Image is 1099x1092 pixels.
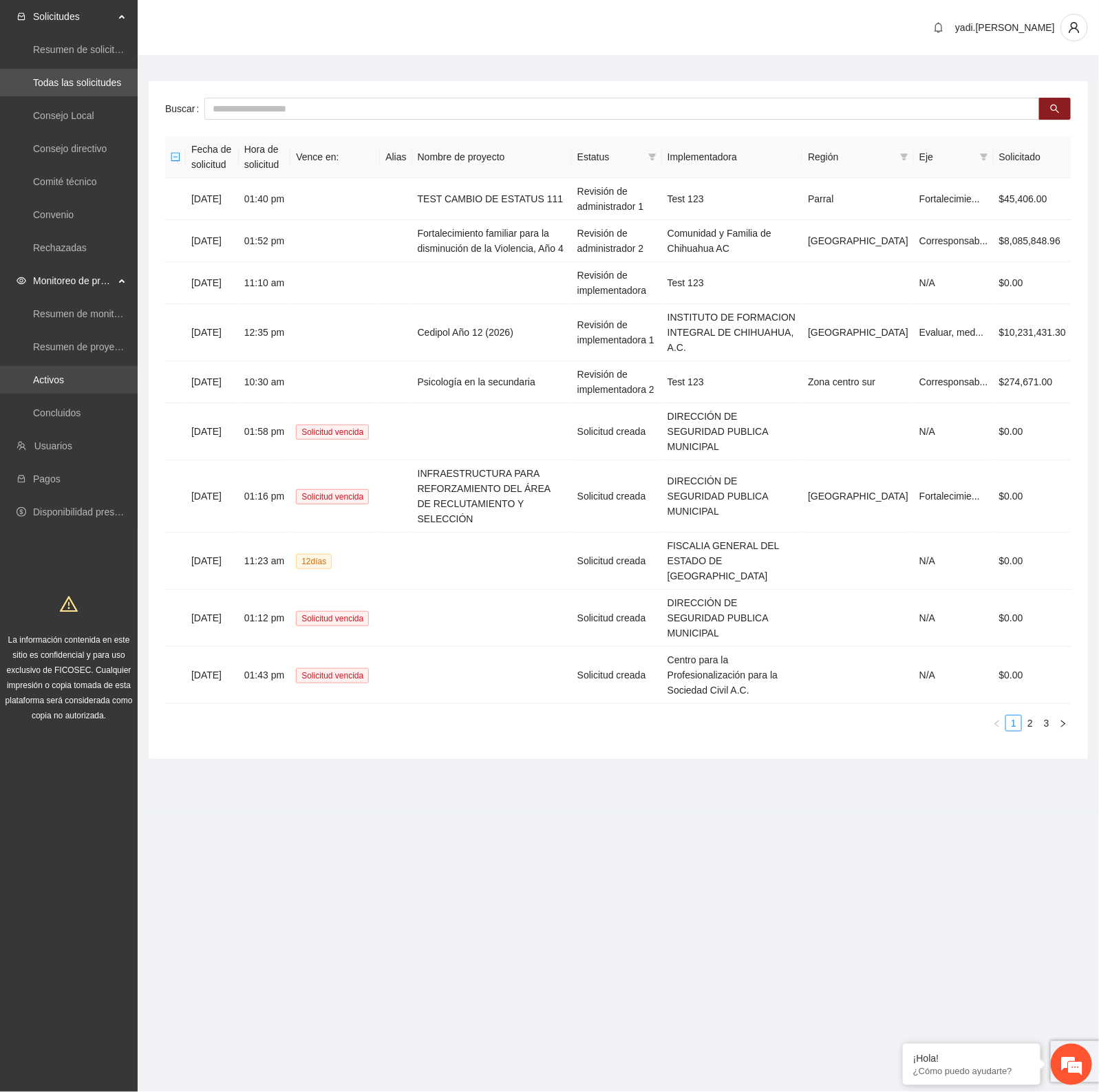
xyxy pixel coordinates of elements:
span: filter [980,153,988,161]
td: 10:30 am [239,361,290,403]
span: Fortalecimie... [919,491,980,502]
td: INFRAESTRUCTURA PARA REFORZAMIENTO DEL ÁREA DE RECLUTAMIENTO Y SELECCIÓN [412,460,572,533]
td: Revisión de implementadora [572,262,662,304]
td: [DATE] [186,304,239,361]
td: $10,231,431.30 [994,304,1071,361]
span: filter [897,147,911,167]
li: Next Page [1055,715,1071,731]
td: TEST CAMBIO DE ESTATUS 111 [412,178,572,220]
span: Eje [919,149,974,164]
li: 1 [1005,715,1022,731]
a: 2 [1023,716,1038,731]
td: $0.00 [994,460,1071,533]
td: 01:16 pm [239,460,290,533]
th: Implementadora [662,136,802,178]
span: Corresponsab... [919,235,988,246]
a: Activos [33,374,64,385]
a: Concluidos [33,407,81,418]
td: Test 123 [662,178,802,220]
span: Estatus [577,149,643,164]
td: [DATE] [186,403,239,460]
span: user [1061,21,1087,34]
td: 01:40 pm [239,178,290,220]
td: [GEOGRAPHIC_DATA] [802,304,914,361]
td: 12:35 pm [239,304,290,361]
th: Fecha de solicitud [186,136,239,178]
a: 1 [1006,716,1021,731]
td: Revisión de implementadora 1 [572,304,662,361]
td: $274,671.00 [994,361,1071,403]
a: Todas las solicitudes [33,77,121,88]
a: Rechazadas [33,242,87,253]
td: 01:12 pm [239,590,290,647]
td: [DATE] [186,647,239,704]
th: Hora de solicitud [239,136,290,178]
th: Solicitado [994,136,1071,178]
td: [DATE] [186,178,239,220]
td: Solicitud creada [572,533,662,590]
textarea: Escriba su mensaje y pulse “Intro” [7,376,262,424]
span: eye [17,276,26,286]
td: Solicitud creada [572,403,662,460]
div: Chatee con nosotros ahora [72,70,231,88]
td: Fortalecimiento familiar para la disminución de la Violencia, Año 4 [412,220,572,262]
span: La información contenida en este sitio es confidencial y para uso exclusivo de FICOSEC. Cualquier... [6,635,133,720]
td: Revisión de administrador 2 [572,220,662,262]
th: Nombre de proyecto [412,136,572,178]
td: DIRECCIÓN DE SEGURIDAD PUBLICA MUNICIPAL [662,460,802,533]
a: Convenio [33,209,74,220]
span: filter [977,147,991,167]
a: Resumen de monitoreo [33,308,134,319]
td: N/A [914,647,994,704]
td: Zona centro sur [802,361,914,403]
a: Resumen de solicitudes por aprobar [33,44,188,55]
td: Revisión de implementadora 2 [572,361,662,403]
td: [DATE] [186,262,239,304]
td: Solicitud creada [572,647,662,704]
td: Solicitud creada [572,590,662,647]
span: Corresponsab... [919,376,988,387]
td: Solicitud creada [572,460,662,533]
a: Usuarios [34,440,72,451]
td: 11:10 am [239,262,290,304]
span: filter [648,153,657,161]
td: $0.00 [994,403,1071,460]
div: ¡Hola! [913,1053,1030,1064]
td: 11:23 am [239,533,290,590]
td: N/A [914,403,994,460]
td: Comunidad y Familia de Chihuahua AC [662,220,802,262]
td: Centro para la Profesionalización para la Sociedad Civil A.C. [662,647,802,704]
td: 01:43 pm [239,647,290,704]
span: Estamos en línea. [80,184,190,323]
span: inbox [17,12,26,21]
td: [DATE] [186,460,239,533]
span: Fortalecimie... [919,193,980,204]
span: minus-square [171,152,180,162]
button: user [1060,14,1088,41]
li: Previous Page [989,715,1005,731]
td: [DATE] [186,590,239,647]
a: 3 [1039,716,1054,731]
button: right [1055,715,1071,731]
th: Alias [380,136,412,178]
td: N/A [914,533,994,590]
a: Consejo Local [33,110,94,121]
td: INSTITUTO DE FORMACION INTEGRAL DE CHIHUAHUA, A.C. [662,304,802,361]
a: Comité técnico [33,176,97,187]
span: filter [645,147,659,167]
span: Monitoreo de proyectos [33,267,114,295]
td: N/A [914,262,994,304]
label: Buscar [165,98,204,120]
span: Solicitud vencida [296,668,369,683]
span: Solicitud vencida [296,611,369,626]
td: [DATE] [186,220,239,262]
a: Pagos [33,473,61,484]
button: search [1039,98,1071,120]
td: Test 123 [662,262,802,304]
td: [GEOGRAPHIC_DATA] [802,460,914,533]
td: DIRECCIÓN DE SEGURIDAD PUBLICA MUNICIPAL [662,590,802,647]
td: [GEOGRAPHIC_DATA] [802,220,914,262]
span: 12 día s [296,554,332,569]
span: filter [900,153,908,161]
td: $0.00 [994,262,1071,304]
